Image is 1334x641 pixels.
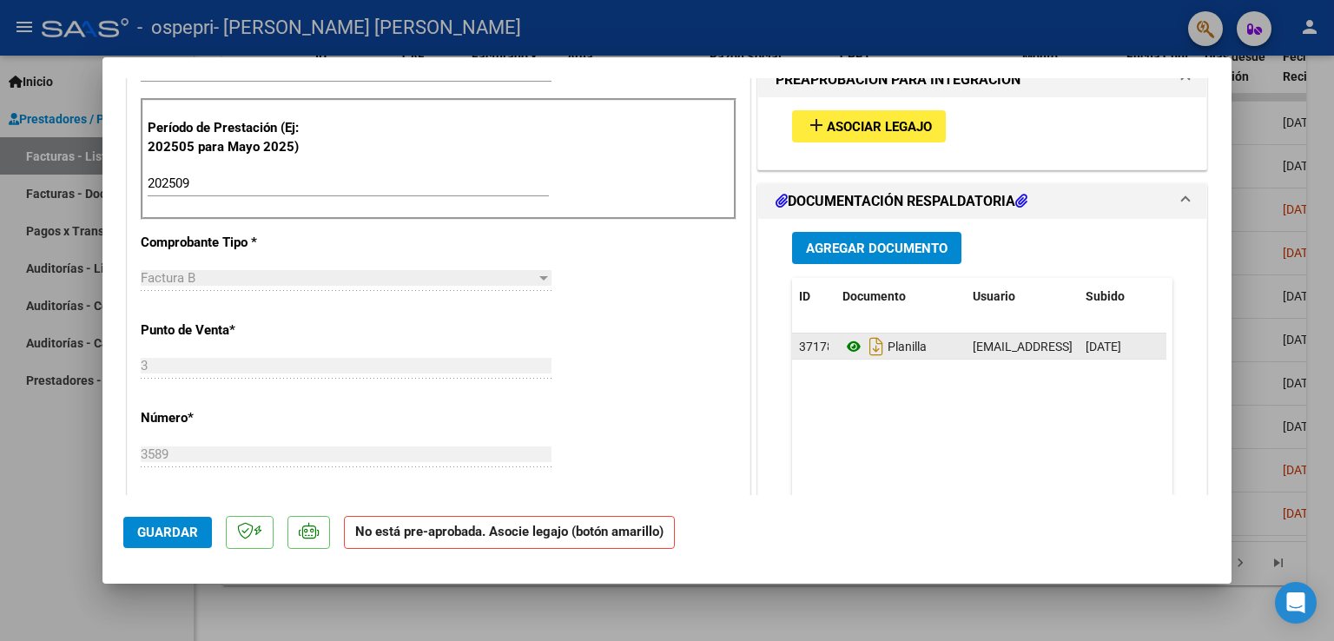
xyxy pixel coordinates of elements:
[1275,582,1317,624] div: Open Intercom Messenger
[799,340,834,354] span: 37178
[799,289,810,303] span: ID
[758,184,1206,219] mat-expansion-panel-header: DOCUMENTACIÓN RESPALDATORIA
[758,97,1206,169] div: PREAPROBACIÓN PARA INTEGRACION
[806,115,827,135] mat-icon: add
[1086,340,1121,354] span: [DATE]
[1079,278,1166,315] datatable-header-cell: Subido
[842,340,927,354] span: Planilla
[758,219,1206,579] div: DOCUMENTACIÓN RESPALDATORIA
[973,340,1267,354] span: [EMAIL_ADDRESS][DOMAIN_NAME] - [PERSON_NAME]
[141,233,320,253] p: Comprobante Tipo *
[123,517,212,548] button: Guardar
[141,270,195,286] span: Factura B
[865,333,888,360] i: Descargar documento
[141,408,320,428] p: Número
[973,289,1015,303] span: Usuario
[148,118,322,157] p: Período de Prestación (Ej: 202505 para Mayo 2025)
[966,278,1079,315] datatable-header-cell: Usuario
[792,278,835,315] datatable-header-cell: ID
[842,289,906,303] span: Documento
[776,69,1020,90] h1: PREAPROBACIÓN PARA INTEGRACION
[344,516,675,550] strong: No está pre-aprobada. Asocie legajo (botón amarillo)
[792,110,946,142] button: Asociar Legajo
[835,278,966,315] datatable-header-cell: Documento
[758,63,1206,97] mat-expansion-panel-header: PREAPROBACIÓN PARA INTEGRACION
[1166,278,1252,315] datatable-header-cell: Acción
[137,525,198,540] span: Guardar
[776,191,1027,212] h1: DOCUMENTACIÓN RESPALDATORIA
[827,119,932,135] span: Asociar Legajo
[792,232,961,264] button: Agregar Documento
[141,320,320,340] p: Punto de Venta
[806,241,948,256] span: Agregar Documento
[1086,289,1125,303] span: Subido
